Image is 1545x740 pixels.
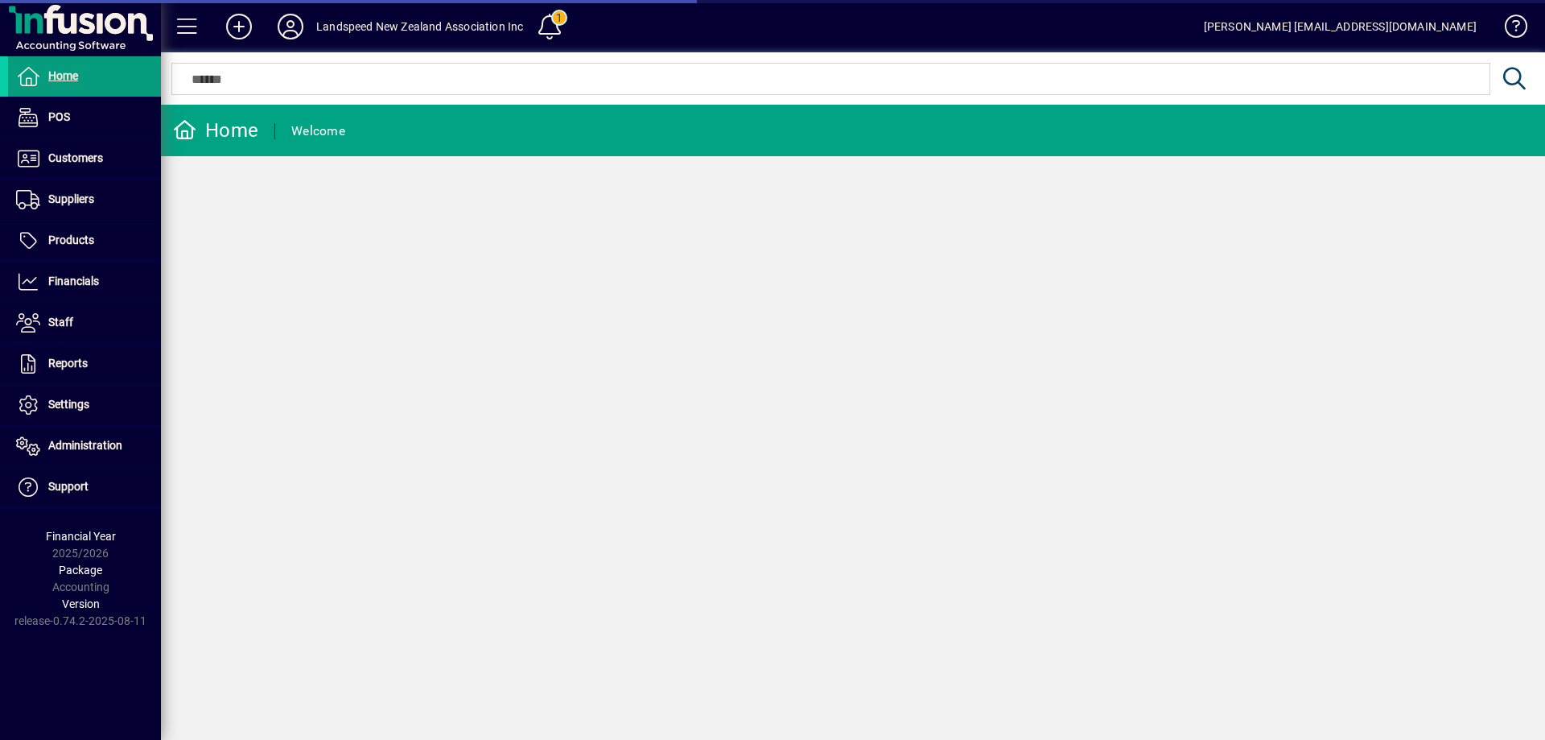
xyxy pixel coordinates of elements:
a: Administration [8,426,161,466]
a: Settings [8,385,161,425]
span: Administration [48,439,122,452]
a: Products [8,221,161,261]
button: Add [213,12,265,41]
span: Suppliers [48,192,94,205]
span: Reports [48,357,88,370]
a: Customers [8,138,161,179]
span: POS [48,110,70,123]
span: Package [59,564,102,577]
span: Staff [48,316,73,329]
a: Knowledge Base [1493,3,1525,56]
a: POS [8,97,161,138]
div: Welcome [291,118,345,144]
span: Financial Year [46,530,116,543]
span: Home [48,69,78,82]
button: Profile [265,12,316,41]
a: Suppliers [8,180,161,220]
span: Support [48,480,89,493]
span: Version [62,597,100,610]
span: Settings [48,398,89,411]
span: Financials [48,275,99,287]
div: [PERSON_NAME] [EMAIL_ADDRESS][DOMAIN_NAME] [1204,14,1477,39]
span: Products [48,234,94,246]
a: Financials [8,262,161,302]
div: Landspeed New Zealand Association Inc [316,14,523,39]
span: Customers [48,151,103,164]
div: Home [173,118,258,143]
a: Staff [8,303,161,343]
a: Support [8,467,161,507]
a: Reports [8,344,161,384]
